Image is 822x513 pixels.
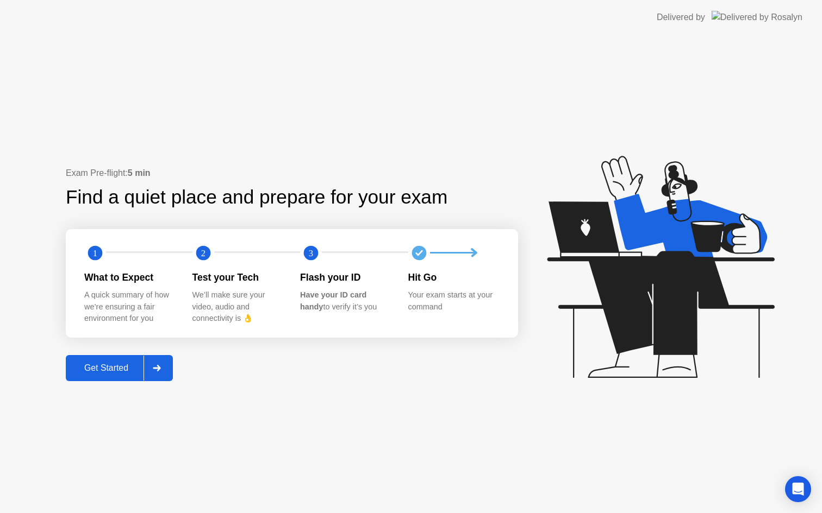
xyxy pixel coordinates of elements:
div: to verify it’s you [300,289,391,313]
div: A quick summary of how we’re ensuring a fair environment for you [84,289,175,325]
text: 1 [93,248,97,258]
div: Get Started [69,363,144,373]
div: Your exam starts at your command [408,289,499,313]
text: 3 [309,248,313,258]
div: Exam Pre-flight: [66,167,518,180]
div: We’ll make sure your video, audio and connectivity is 👌 [192,289,283,325]
div: Test your Tech [192,270,283,284]
text: 2 [201,248,205,258]
button: Get Started [66,355,173,381]
div: Delivered by [657,11,705,24]
div: What to Expect [84,270,175,284]
div: Find a quiet place and prepare for your exam [66,183,449,212]
b: Have your ID card handy [300,290,366,311]
div: Flash your ID [300,270,391,284]
img: Delivered by Rosalyn [712,11,802,23]
div: Open Intercom Messenger [785,476,811,502]
b: 5 min [128,168,151,178]
div: Hit Go [408,270,499,284]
